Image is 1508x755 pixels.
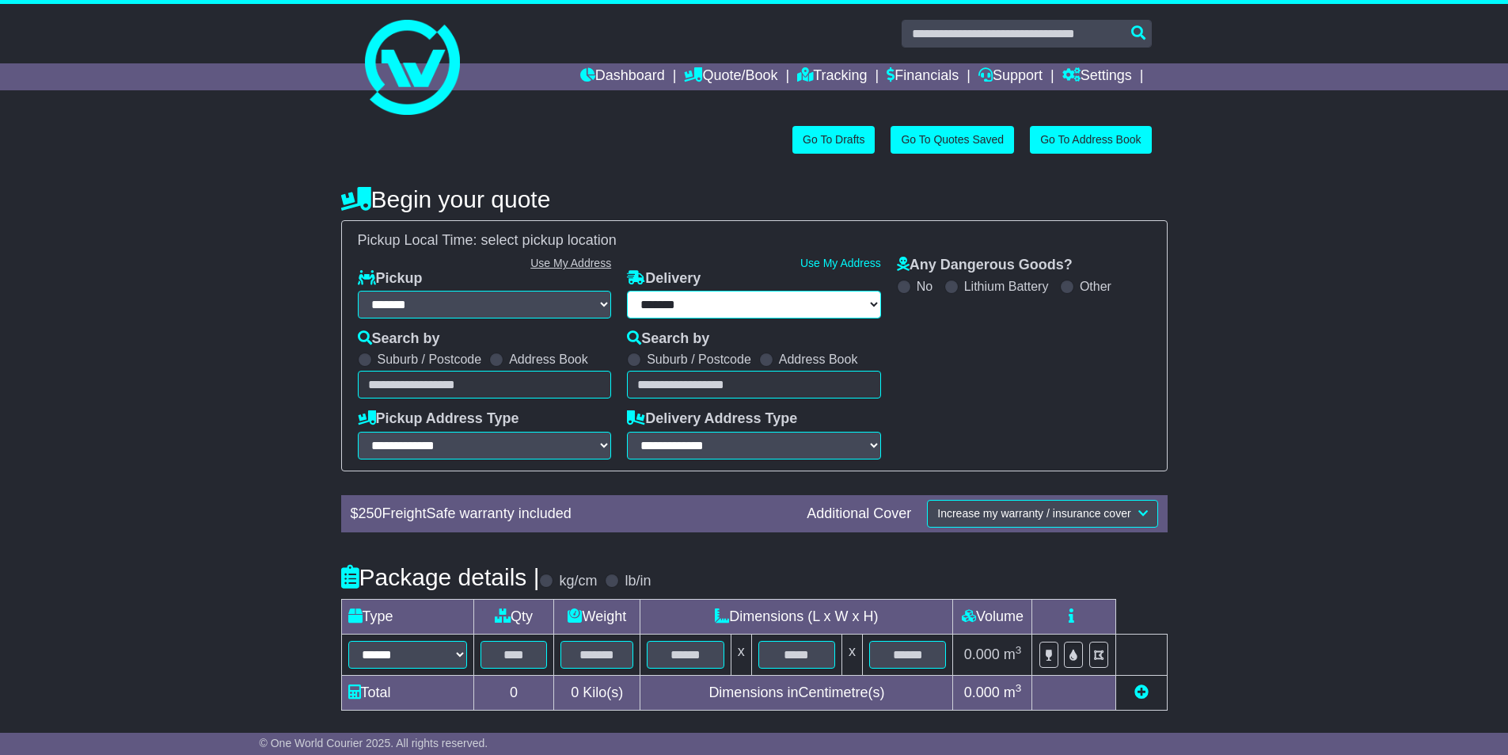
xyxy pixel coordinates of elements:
label: Lithium Battery [964,279,1049,294]
a: Go To Quotes Saved [891,126,1014,154]
span: 0.000 [964,646,1000,662]
label: Address Book [779,352,858,367]
td: x [731,634,751,675]
td: 0 [473,675,554,710]
button: Increase my warranty / insurance cover [927,500,1157,528]
div: Additional Cover [799,505,919,523]
a: Financials [887,63,959,90]
td: Total [341,675,473,710]
label: lb/in [625,573,651,590]
div: Pickup Local Time: [350,232,1159,250]
td: Dimensions in Centimetre(s) [640,675,953,710]
a: Go To Address Book [1030,126,1151,154]
label: Search by [627,330,709,348]
label: Pickup Address Type [358,410,519,428]
label: Pickup [358,270,423,288]
label: Delivery Address Type [627,410,797,428]
span: select pickup location [481,232,617,248]
td: Dimensions (L x W x H) [640,599,953,634]
td: Qty [473,599,554,634]
a: Add new item [1134,684,1149,700]
label: Any Dangerous Goods? [897,257,1073,274]
h4: Package details | [341,564,540,590]
h4: Begin your quote [341,186,1168,212]
td: Kilo(s) [554,675,640,710]
span: © One World Courier 2025. All rights reserved. [260,737,488,749]
span: m [1004,646,1022,662]
a: Support [978,63,1043,90]
span: Increase my warranty / insurance cover [937,507,1130,520]
span: 0.000 [964,684,1000,700]
span: m [1004,684,1022,700]
a: Quote/Book [684,63,777,90]
a: Use My Address [800,257,881,269]
label: Other [1080,279,1111,294]
a: Settings [1062,63,1132,90]
td: Type [341,599,473,634]
a: Tracking [797,63,867,90]
label: Search by [358,330,440,348]
label: kg/cm [559,573,597,590]
div: $ FreightSafe warranty included [343,505,800,523]
td: x [842,634,863,675]
a: Dashboard [580,63,665,90]
label: Address Book [509,352,588,367]
span: 250 [359,505,382,521]
sup: 3 [1016,682,1022,694]
label: Suburb / Postcode [647,352,751,367]
a: Go To Drafts [792,126,875,154]
label: No [917,279,933,294]
label: Delivery [627,270,701,288]
td: Weight [554,599,640,634]
sup: 3 [1016,644,1022,656]
span: 0 [571,684,579,700]
a: Use My Address [530,257,611,269]
td: Volume [953,599,1032,634]
label: Suburb / Postcode [378,352,482,367]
